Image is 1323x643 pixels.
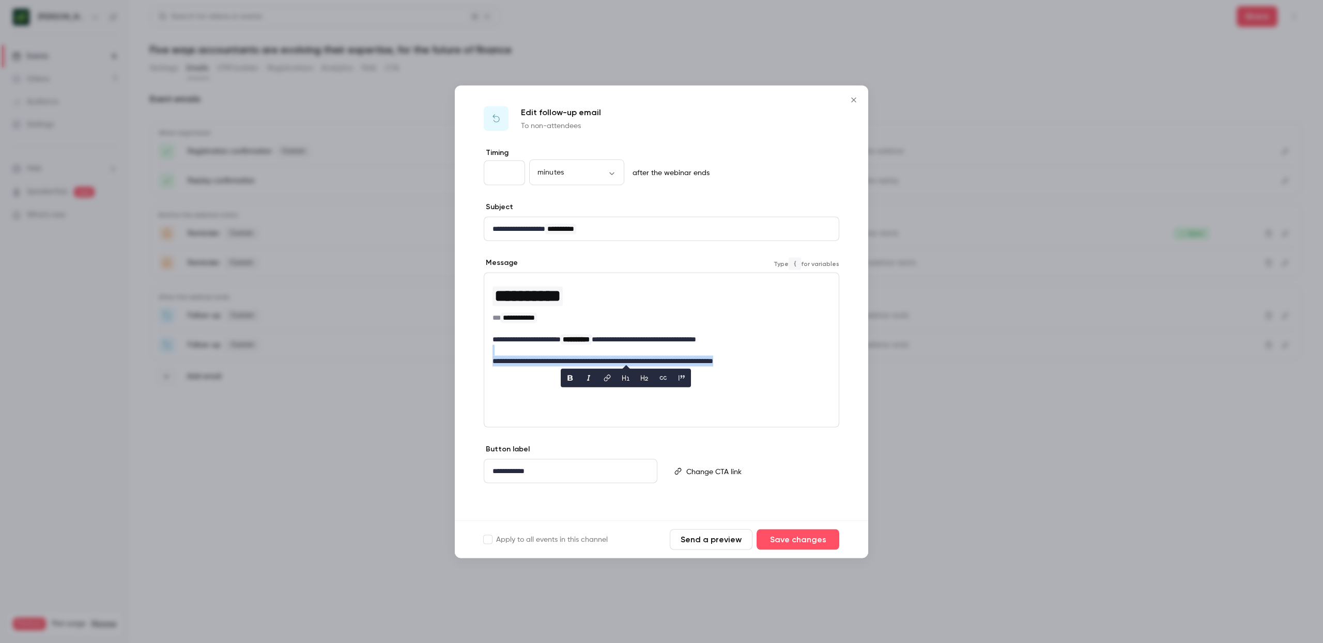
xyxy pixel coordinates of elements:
[529,167,624,178] div: minutes
[484,273,839,372] div: editor
[484,444,530,454] label: Button label
[670,529,752,550] button: Send a preview
[484,217,839,240] div: editor
[682,459,838,483] div: editor
[521,120,601,131] p: To non-attendees
[774,258,839,270] span: Type for variables
[580,369,597,386] button: italic
[521,106,601,118] p: Edit follow-up email
[562,369,578,386] button: bold
[843,89,864,110] button: Close
[628,167,710,178] p: after the webinar ends
[484,147,839,158] label: Timing
[484,459,657,482] div: editor
[789,258,801,270] code: {
[599,369,616,386] button: link
[484,257,518,268] label: Message
[484,201,513,212] label: Subject
[673,369,690,386] button: blockquote
[757,529,839,550] button: Save changes
[484,534,608,544] label: Apply to all events in this channel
